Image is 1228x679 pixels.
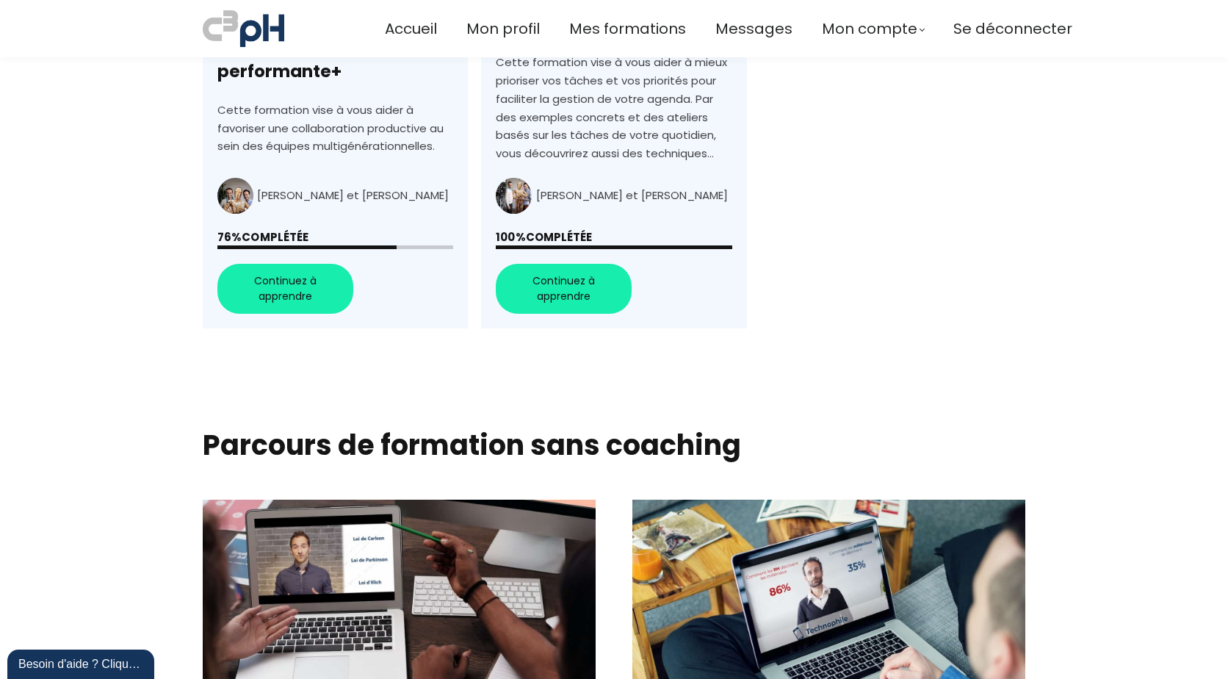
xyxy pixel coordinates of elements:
a: Mes formations [569,17,686,41]
a: Mon profil [466,17,540,41]
img: a70bc7685e0efc0bd0b04b3506828469.jpeg [203,7,284,50]
a: Accueil [385,17,437,41]
a: Messages [715,17,792,41]
iframe: chat widget [7,647,157,679]
span: Mon compte [822,17,917,41]
h1: Parcours de formation sans coaching [203,428,1025,463]
a: Se déconnecter [953,17,1072,41]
